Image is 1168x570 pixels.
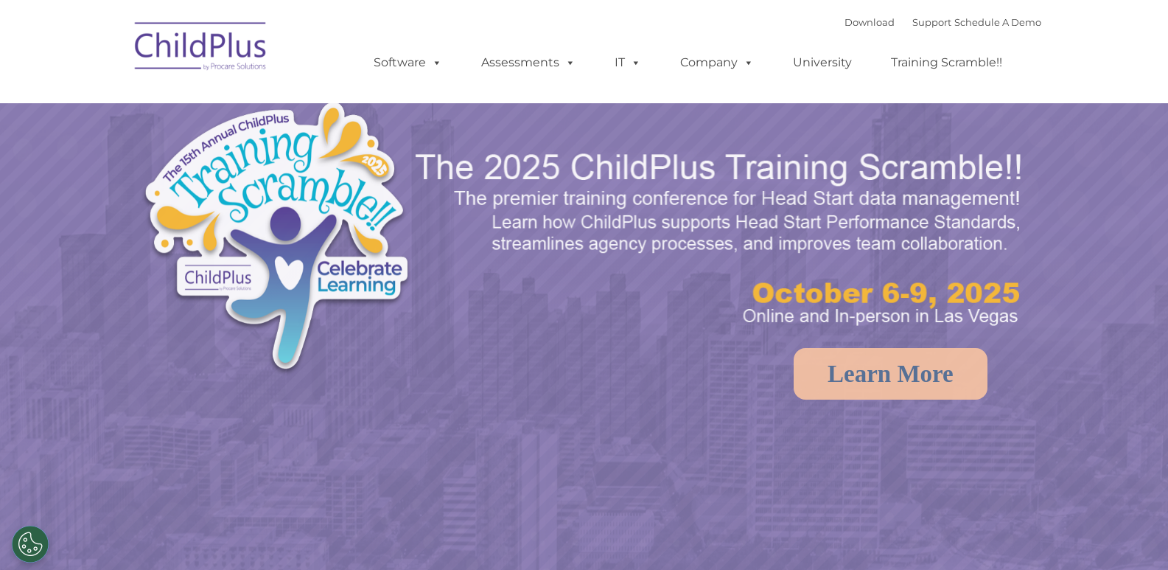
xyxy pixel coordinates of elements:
a: Learn More [794,348,987,400]
a: University [778,48,867,77]
a: Support [912,16,951,28]
font: | [844,16,1041,28]
a: Company [665,48,769,77]
a: Schedule A Demo [954,16,1041,28]
a: Download [844,16,895,28]
a: IT [600,48,656,77]
img: ChildPlus by Procare Solutions [127,12,275,86]
a: Training Scramble!! [876,48,1017,77]
a: Software [359,48,457,77]
a: Assessments [466,48,590,77]
button: Cookies Settings [12,526,49,563]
